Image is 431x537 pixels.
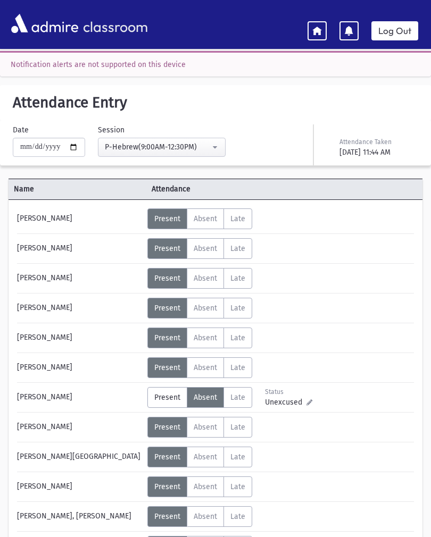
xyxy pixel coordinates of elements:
[147,357,252,378] div: AttTypes
[9,94,422,112] h5: Attendance Entry
[154,393,180,402] span: Present
[147,476,252,497] div: AttTypes
[154,244,180,253] span: Present
[154,482,180,491] span: Present
[147,387,252,408] div: AttTypes
[194,304,217,313] span: Absent
[9,11,81,36] img: AdmirePro
[230,452,245,462] span: Late
[98,124,125,136] label: Session
[154,214,180,223] span: Present
[154,333,180,342] span: Present
[265,387,312,397] div: Status
[98,138,226,157] button: P-Hebrew(9:00AM-12:30PM)
[12,208,147,229] div: [PERSON_NAME]
[147,447,252,467] div: AttTypes
[154,363,180,372] span: Present
[147,328,252,348] div: AttTypes
[12,357,147,378] div: [PERSON_NAME]
[230,363,245,372] span: Late
[194,423,217,432] span: Absent
[12,328,147,348] div: [PERSON_NAME]
[147,208,252,229] div: AttTypes
[12,387,147,408] div: [PERSON_NAME]
[194,482,217,491] span: Absent
[146,183,388,195] span: Attendance
[154,304,180,313] span: Present
[194,452,217,462] span: Absent
[230,423,245,432] span: Late
[194,393,217,402] span: Absent
[13,124,29,136] label: Date
[147,298,252,318] div: AttTypes
[105,141,210,153] div: P-Hebrew(9:00AM-12:30PM)
[230,274,245,283] span: Late
[12,476,147,497] div: [PERSON_NAME]
[194,363,217,372] span: Absent
[194,274,217,283] span: Absent
[147,268,252,289] div: AttTypes
[230,304,245,313] span: Late
[12,447,147,467] div: [PERSON_NAME][GEOGRAPHIC_DATA]
[9,183,146,195] span: Name
[194,244,217,253] span: Absent
[230,244,245,253] span: Late
[154,274,180,283] span: Present
[12,298,147,318] div: [PERSON_NAME]
[230,214,245,223] span: Late
[230,333,245,342] span: Late
[339,137,416,147] div: Attendance Taken
[265,397,306,408] span: Unexcused
[230,393,245,402] span: Late
[12,238,147,259] div: [PERSON_NAME]
[81,10,148,38] span: classroom
[147,417,252,438] div: AttTypes
[147,238,252,259] div: AttTypes
[12,268,147,289] div: [PERSON_NAME]
[194,214,217,223] span: Absent
[12,506,147,527] div: [PERSON_NAME], [PERSON_NAME]
[230,482,245,491] span: Late
[371,21,418,40] a: Log Out
[339,147,416,158] div: [DATE] 11:44 AM
[194,333,217,342] span: Absent
[154,452,180,462] span: Present
[154,423,180,432] span: Present
[12,417,147,438] div: [PERSON_NAME]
